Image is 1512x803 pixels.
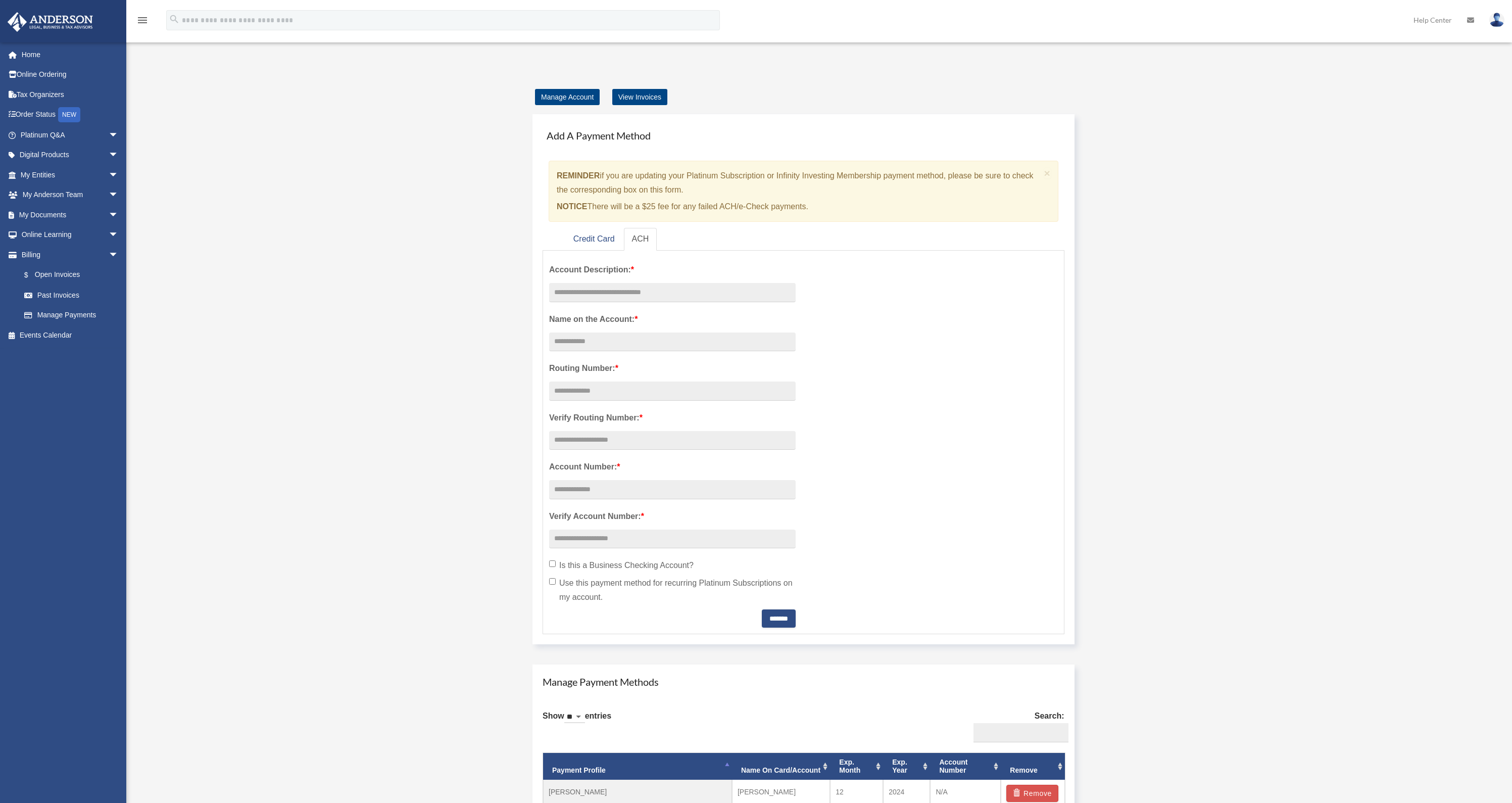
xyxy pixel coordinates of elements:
label: Use this payment method for recurring Platinum Subscriptions on my account. [549,576,796,604]
label: Search: [969,709,1064,742]
i: menu [136,14,149,26]
label: Show entries [543,709,611,733]
input: Use this payment method for recurring Platinum Subscriptions on my account. [549,578,556,585]
a: View Invoices [612,89,667,105]
a: Credit Card [565,228,623,251]
a: Billingarrow_drop_down [7,245,134,265]
select: Showentries [564,712,585,723]
a: Online Ordering [7,65,134,85]
a: Tax Organizers [7,84,134,105]
label: Name on the Account: [549,312,796,326]
span: arrow_drop_down [109,205,129,225]
th: Name On Card/Account: activate to sort column ascending [732,753,830,780]
button: Remove [1006,785,1058,802]
h4: Manage Payment Methods [543,675,1064,689]
strong: NOTICE [557,202,587,211]
button: Close [1044,168,1051,178]
a: Manage Account [535,89,600,105]
input: Is this a Business Checking Account? [549,560,556,567]
a: My Documentsarrow_drop_down [7,205,134,225]
a: Order StatusNEW [7,105,134,125]
div: NEW [58,107,80,122]
div: if you are updating your Platinum Subscription or Infinity Investing Membership payment method, p... [549,161,1058,222]
label: Account Number: [549,460,796,474]
span: $ [30,269,35,281]
a: Digital Productsarrow_drop_down [7,145,134,165]
span: arrow_drop_down [109,145,129,166]
a: menu [136,18,149,26]
a: Events Calendar [7,325,134,345]
label: Verify Account Number: [549,509,796,524]
span: arrow_drop_down [109,125,129,146]
th: Remove: activate to sort column ascending [1001,753,1064,780]
th: Exp. Year: activate to sort column ascending [883,753,930,780]
span: arrow_drop_down [109,245,129,265]
a: My Anderson Teamarrow_drop_down [7,185,134,205]
th: Payment Profile: activate to sort column descending [543,753,732,780]
a: Past Invoices [14,285,134,305]
strong: REMINDER [557,171,600,180]
th: Account Number: activate to sort column ascending [930,753,1001,780]
a: $Open Invoices [14,265,134,286]
input: Search: [973,723,1068,742]
h4: Add A Payment Method [543,124,1064,147]
label: Is this a Business Checking Account? [549,558,796,573]
span: × [1044,167,1051,179]
span: arrow_drop_down [109,165,129,185]
a: ACH [624,228,657,251]
th: Exp. Month: activate to sort column ascending [830,753,883,780]
label: Account Description: [549,263,796,277]
p: There will be a $25 fee for any failed ACH/e-Check payments. [557,200,1040,214]
i: search [169,14,180,25]
label: Verify Routing Number: [549,411,796,425]
img: Anderson Advisors Platinum Portal [5,12,96,32]
a: Online Learningarrow_drop_down [7,225,134,245]
a: Manage Payments [14,305,129,325]
a: Platinum Q&Aarrow_drop_down [7,125,134,145]
a: Home [7,44,134,65]
span: arrow_drop_down [109,225,129,246]
img: User Pic [1489,13,1504,27]
span: arrow_drop_down [109,185,129,206]
label: Routing Number: [549,361,796,375]
a: My Entitiesarrow_drop_down [7,165,134,185]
